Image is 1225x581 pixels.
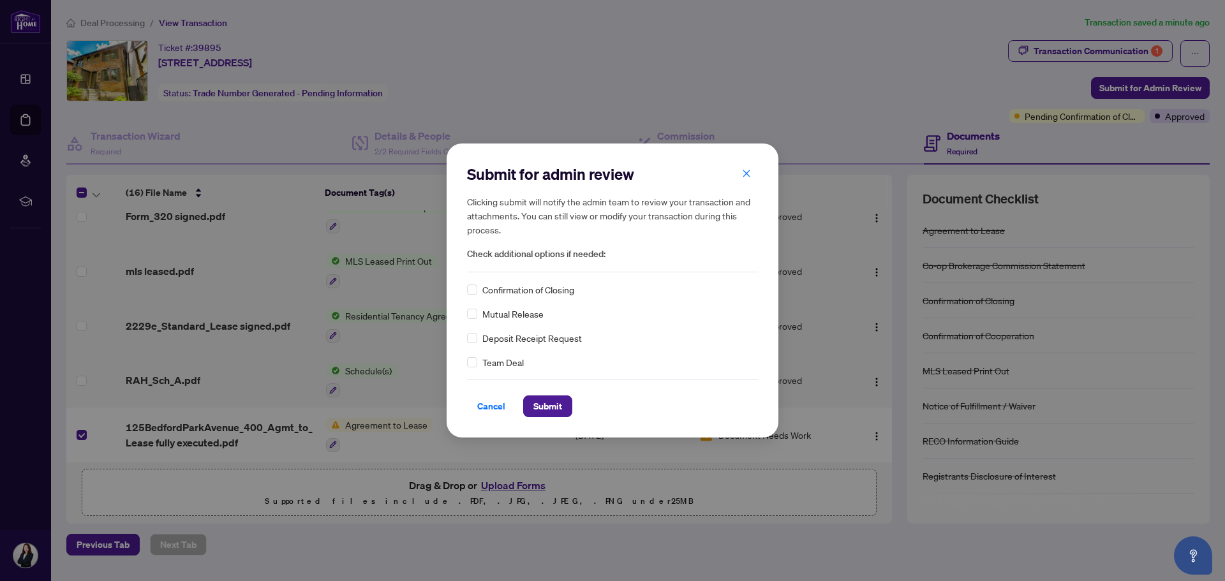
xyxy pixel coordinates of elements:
span: close [742,169,751,178]
span: Team Deal [482,355,524,369]
button: Open asap [1174,536,1212,575]
button: Submit [523,395,572,417]
span: Submit [533,396,562,416]
h5: Clicking submit will notify the admin team to review your transaction and attachments. You can st... [467,195,758,237]
h2: Submit for admin review [467,164,758,184]
button: Cancel [467,395,516,417]
span: Mutual Release [482,307,544,321]
span: Deposit Receipt Request [482,331,582,345]
span: Cancel [477,396,505,416]
span: Confirmation of Closing [482,283,574,297]
span: Check additional options if needed: [467,247,758,261]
